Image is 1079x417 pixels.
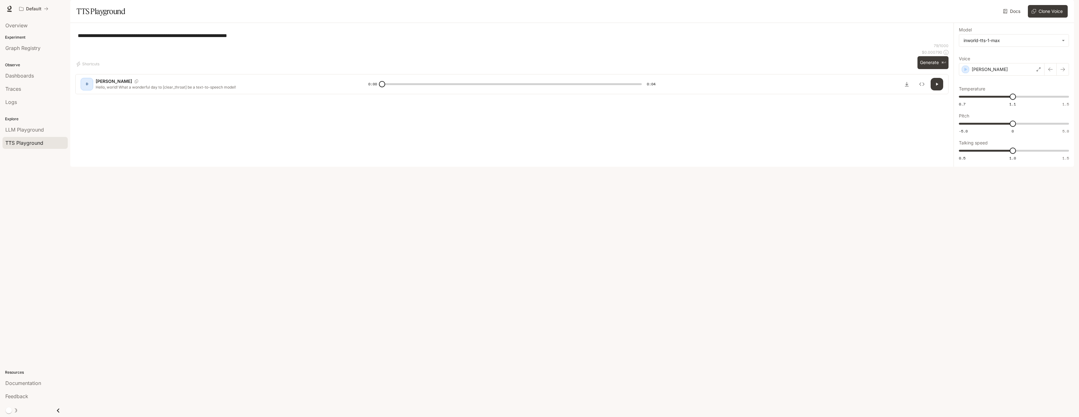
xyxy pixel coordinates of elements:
p: Model [959,28,972,32]
button: Download audio [901,78,913,90]
span: -5.0 [959,128,968,134]
p: Talking speed [959,141,988,145]
p: Voice [959,57,970,61]
p: Pitch [959,114,969,118]
span: 1.0 [1009,155,1016,161]
button: Inspect [916,78,928,90]
span: 0.7 [959,101,965,107]
p: $ 0.000790 [922,50,942,55]
span: 0.5 [959,155,965,161]
button: All workspaces [16,3,51,15]
p: Hello, world! What a wonderful day to [clear_throat] be a text-to-speech model! [96,84,353,90]
button: Copy Voice ID [132,79,141,83]
p: 79 / 1000 [934,43,949,48]
div: inworld-tts-1-max [959,35,1069,46]
p: [PERSON_NAME] [96,78,132,84]
p: Default [26,6,41,12]
span: 0:04 [647,81,656,87]
a: Docs [1002,5,1023,18]
span: 1.1 [1009,101,1016,107]
span: 1.5 [1062,155,1069,161]
p: [PERSON_NAME] [972,66,1008,73]
span: 5.0 [1062,128,1069,134]
button: Generate⌘⏎ [917,56,949,69]
p: Temperature [959,87,985,91]
button: Clone Voice [1028,5,1068,18]
p: ⌘⏎ [941,61,946,65]
span: 0:00 [368,81,377,87]
span: 1.5 [1062,101,1069,107]
div: inworld-tts-1-max [964,37,1059,44]
span: 0 [1012,128,1014,134]
button: Shortcuts [75,59,102,69]
div: D [82,79,92,89]
h1: TTS Playground [77,5,125,18]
